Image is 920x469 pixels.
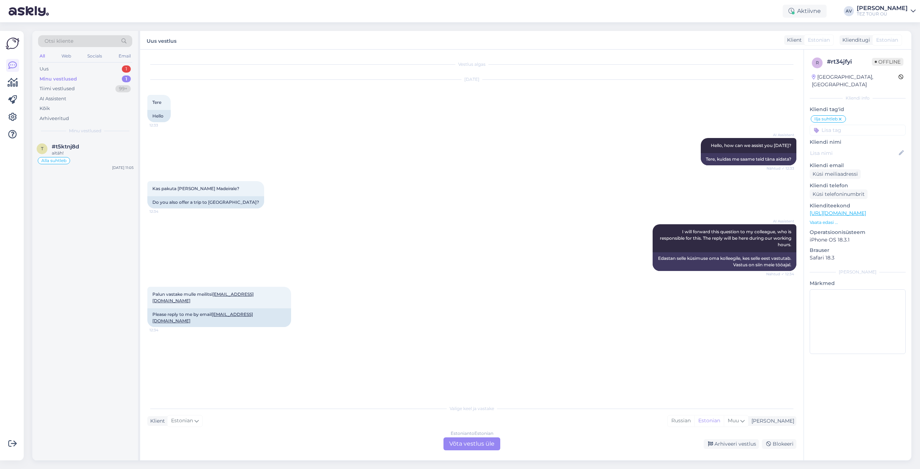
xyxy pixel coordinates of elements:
p: Kliendi nimi [810,138,906,146]
p: Brauser [810,247,906,254]
div: Kliendi info [810,95,906,101]
span: 12:34 [149,327,176,333]
div: Kõik [40,105,50,112]
span: Palun vastake mulle meilitsi [152,291,254,303]
span: Nähtud ✓ 12:34 [766,271,794,277]
div: Blokeeri [762,439,796,449]
p: Klienditeekond [810,202,906,210]
span: Hello, how can we assist you [DATE]? [711,143,791,148]
div: 1 [122,75,131,83]
div: TEZ TOUR OÜ [857,11,908,17]
span: Ilja suhtleb [814,117,838,121]
img: Askly Logo [6,37,19,50]
div: Email [117,51,132,61]
div: Estonian to Estonian [451,430,493,437]
div: Klienditugi [839,36,870,44]
span: Tere [152,100,161,105]
input: Lisa nimi [810,149,897,157]
span: Kas pakuta [PERSON_NAME] Madeirale? [152,186,239,191]
a: [PERSON_NAME]TEZ TOUR OÜ [857,5,916,17]
span: Alla suhtleb [41,158,66,163]
p: Kliendi telefon [810,182,906,189]
div: Tere, kuidas me saame teid täna aidata? [701,153,796,165]
span: t [41,146,43,151]
div: [GEOGRAPHIC_DATA], [GEOGRAPHIC_DATA] [812,73,898,88]
span: Offline [872,58,903,66]
span: Estonian [808,36,830,44]
div: [DATE] 11:05 [112,165,134,170]
div: Võta vestlus üle [443,437,500,450]
div: All [38,51,46,61]
div: [DATE] [147,76,796,83]
span: 12:34 [149,209,176,214]
div: Russian [668,415,694,426]
input: Lisa tag [810,125,906,135]
div: [PERSON_NAME] [810,269,906,275]
div: aitäh! [52,150,134,156]
div: 1 [122,65,131,73]
div: Minu vestlused [40,75,77,83]
p: Märkmed [810,280,906,287]
span: Estonian [171,417,193,425]
p: Vaata edasi ... [810,219,906,226]
div: [PERSON_NAME] [749,417,794,425]
div: Please reply to me by email [147,308,291,327]
div: Aktiivne [783,5,827,18]
div: AI Assistent [40,95,66,102]
div: Valige keel ja vastake [147,405,796,412]
p: Kliendi email [810,162,906,169]
div: Arhiveeritud [40,115,69,122]
div: Do you also offer a trip to [GEOGRAPHIC_DATA]? [147,196,264,208]
p: Safari 18.3 [810,254,906,262]
span: Muu [728,417,739,424]
span: #t5ktnj8d [52,143,79,150]
div: # rt34jfyi [827,58,872,66]
span: AI Assistent [767,219,794,224]
div: [PERSON_NAME] [857,5,908,11]
p: Kliendi tag'id [810,106,906,113]
a: [URL][DOMAIN_NAME] [810,210,866,216]
div: Vestlus algas [147,61,796,68]
div: Hello [147,110,171,122]
span: Estonian [876,36,898,44]
span: 12:33 [149,123,176,128]
div: Socials [86,51,103,61]
span: Minu vestlused [69,128,101,134]
div: Estonian [694,415,724,426]
span: Otsi kliente [45,37,73,45]
p: Operatsioonisüsteem [810,229,906,236]
div: Tiimi vestlused [40,85,75,92]
div: Küsi telefoninumbrit [810,189,868,199]
div: Klient [784,36,802,44]
span: r [816,60,819,65]
div: 99+ [115,85,131,92]
div: Arhiveeri vestlus [704,439,759,449]
span: Nähtud ✓ 12:33 [767,166,794,171]
p: iPhone OS 18.3.1 [810,236,906,244]
span: AI Assistent [767,132,794,138]
span: I will forward this question to my colleague, who is responsible for this. The reply will be here... [660,229,792,247]
div: Uus [40,65,49,73]
label: Uus vestlus [147,35,176,45]
div: AV [844,6,854,16]
div: Web [60,51,73,61]
div: Klient [147,417,165,425]
div: Küsi meiliaadressi [810,169,861,179]
div: Edastan selle küsimuse oma kolleegile, kes selle eest vastutab. Vastus on siin meie tööajal. [653,252,796,271]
